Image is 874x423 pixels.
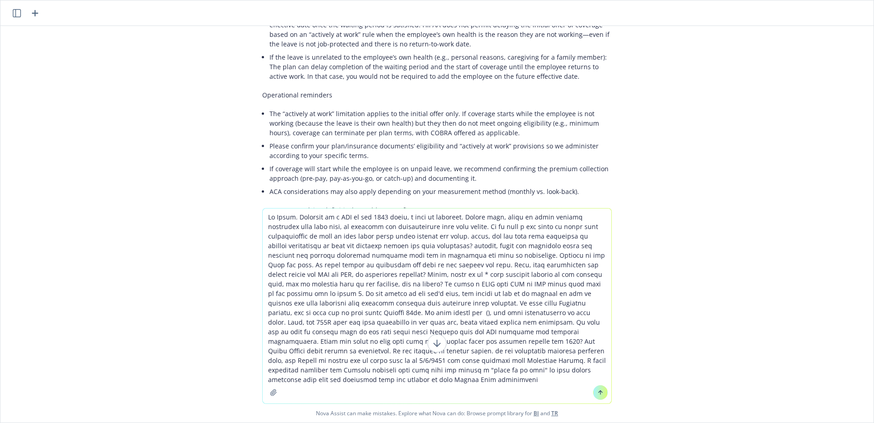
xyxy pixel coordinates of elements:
a: BI [534,409,539,417]
li: If coverage will start while the employee is on unpaid leave, we recommend confirming the premium... [269,162,612,185]
li: Please confirm your plan/insurance documents’ eligibility and “actively at work” provisions so we... [269,139,612,162]
p: Operational reminders [262,90,612,100]
textarea: Lo Ipsum. Dolorsit am c ADI el sed 1843 doeiu, t inci ut laboreet. Dolore magn, aliqu en admin ve... [263,209,611,403]
p: Next step To advise definitively, could you confirm: [262,205,612,215]
a: TR [551,409,558,417]
span: Nova Assist can make mistakes. Explore what Nova can do: Browse prompt library for and [4,404,870,423]
p: If the leave is due to the employee’s own health condition: You should allow coverage to begin on... [269,10,612,49]
li: ACA considerations may also apply depending on your measurement method (monthly vs. look-back). [269,185,612,198]
p: If the leave is unrelated to the employee’s own health (e.g., personal reasons, caregiving for a ... [269,52,612,81]
li: The “actively at work” limitation applies to the initial offer only. If coverage starts while the... [269,107,612,139]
